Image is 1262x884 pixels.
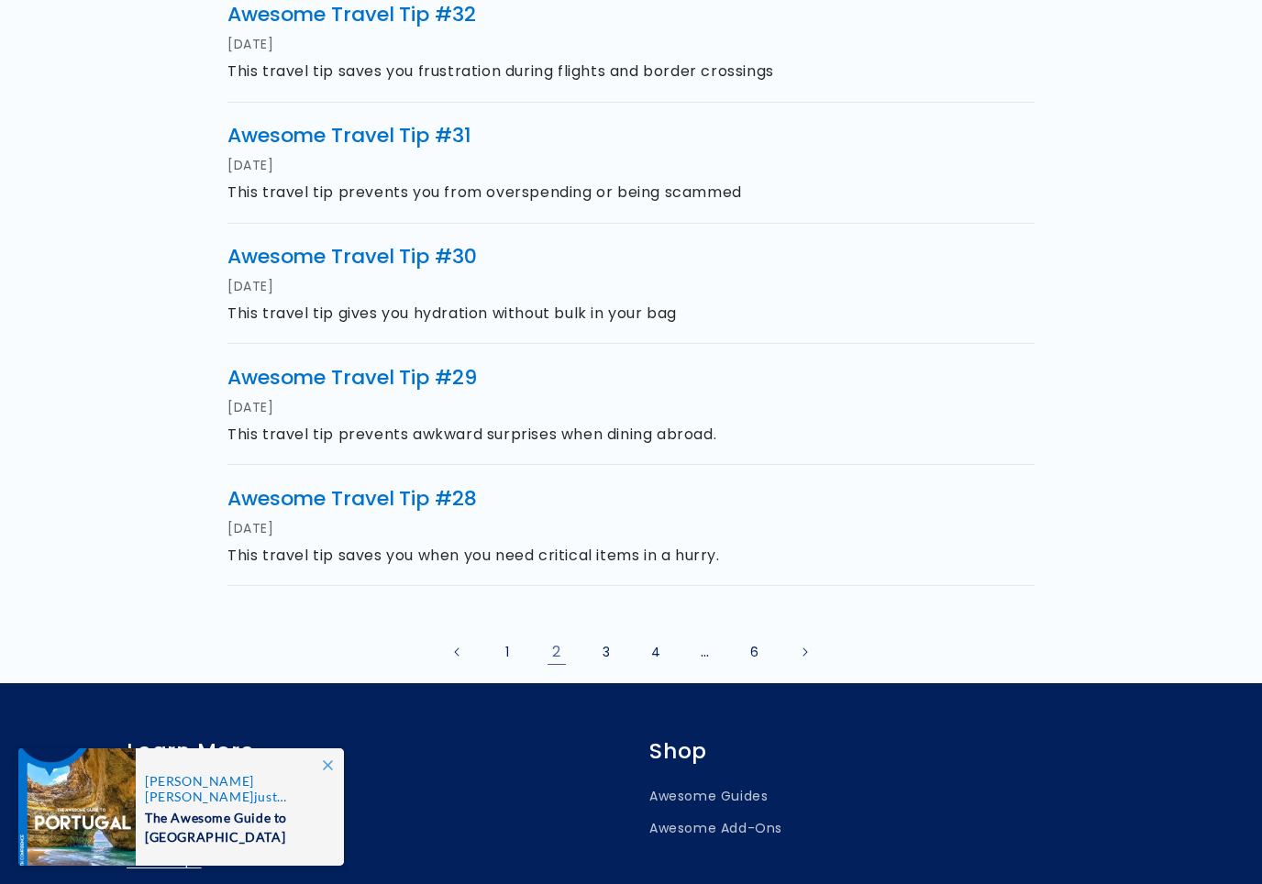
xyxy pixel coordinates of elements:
a: Page 1 [487,632,527,672]
time: [DATE] [227,33,274,56]
a: Page 3 [586,632,626,672]
a: Awesome Travel Tip #28 [227,484,477,513]
nav: Pagination [127,632,1135,672]
a: Awesome Add-Ons [649,812,782,845]
span: The Awesome Guide to [GEOGRAPHIC_DATA] [145,804,325,846]
a: Awesome Travel Tip #31 [227,121,471,149]
a: Previous page [437,632,478,672]
a: Page 4 [636,632,676,672]
h2: Shop [649,738,1135,765]
a: Next page [784,632,825,672]
h2: Learn More [127,738,613,765]
a: Page 2 [537,632,577,672]
a: Awesome Travel Tip #30 [227,242,477,271]
p: This travel tip prevents you from overspending or being scammed [227,181,1035,204]
a: Awesome Travel Tip #29 [227,363,477,392]
time: [DATE] [227,517,274,540]
a: Awesome Guides [649,785,768,812]
a: Page 6 [735,632,775,672]
time: [DATE] [227,154,274,177]
span: … [685,632,725,672]
span: just purchased [145,773,325,804]
p: This travel tip saves you when you need critical items in a hurry. [227,544,1035,568]
time: [DATE] [227,275,274,298]
span: [PERSON_NAME] [PERSON_NAME] [145,773,254,804]
p: This travel tip gives you hydration without bulk in your bag [227,302,1035,326]
time: [DATE] [227,396,274,419]
p: This travel tip prevents awkward surprises when dining abroad. [227,423,1035,447]
p: This travel tip saves you frustration during flights and border crossings [227,60,1035,83]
